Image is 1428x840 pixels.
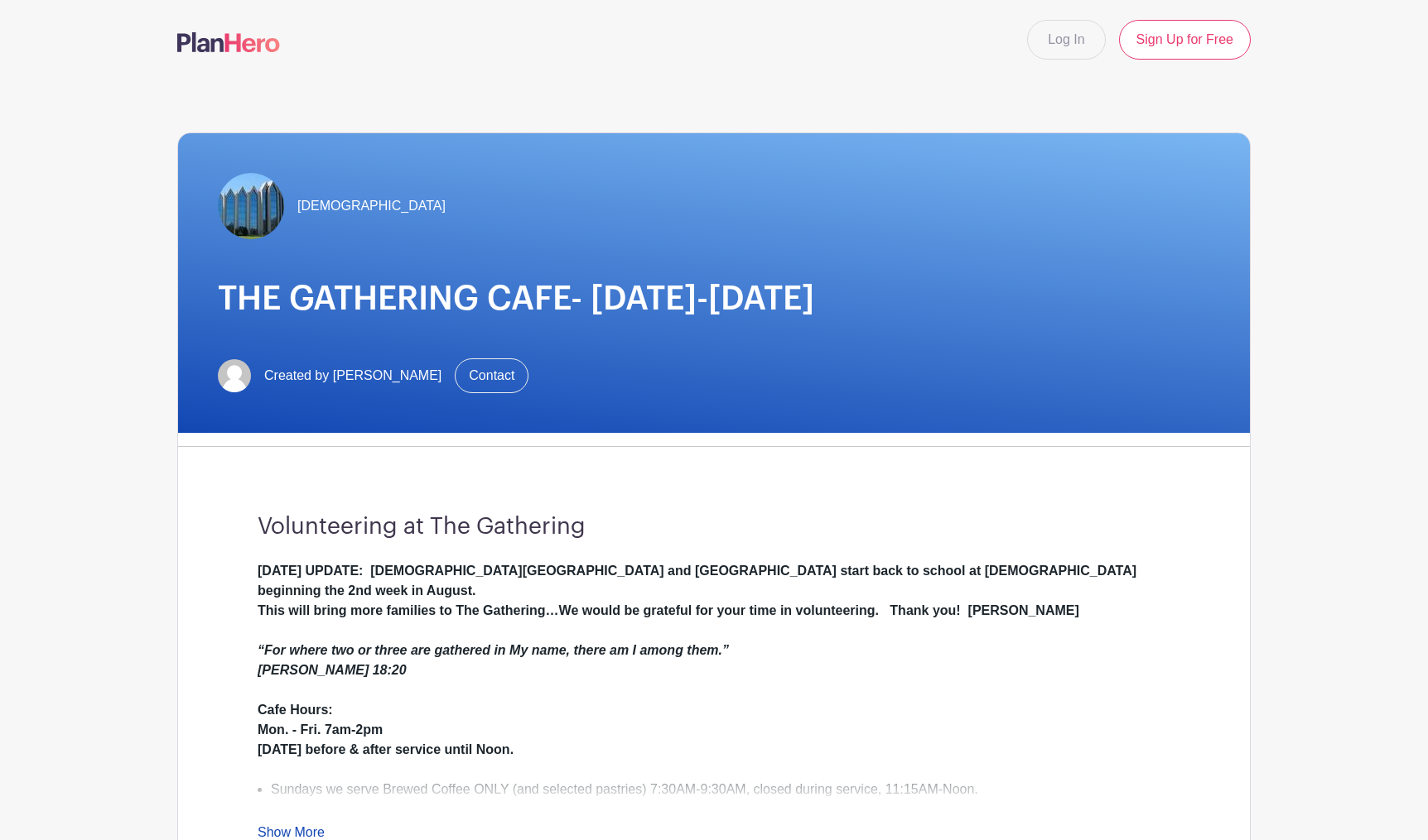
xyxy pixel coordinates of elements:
[177,32,280,52] img: logo-507f7623f17ff9eddc593b1ce0a138ce2505c220e1c5a4e2b4648c50719b7d32.svg
[1119,20,1251,60] a: Sign Up for Free
[297,196,446,216] span: [DEMOGRAPHIC_DATA]
[218,279,1210,319] h1: THE GATHERING CAFE- [DATE]-[DATE]
[271,780,1170,799] li: Sundays we serve Brewed Coffee ONLY (and selected pastries) 7:30AM-9:30AM, closed during service,...
[271,799,1170,819] li: Volunteers are needed on all days including Sundays!
[218,359,251,392] img: default-ce2991bfa6775e67f084385cd625a349d9dcbb7a52a09fb2fda1e96e2d18dcdb.png
[1027,20,1105,60] a: Log In
[264,366,441,386] span: Created by [PERSON_NAME]
[258,513,1170,541] h3: Volunteering at The Gathering
[258,564,1136,617] strong: [DATE] UPDATE: [DEMOGRAPHIC_DATA][GEOGRAPHIC_DATA] and [GEOGRAPHIC_DATA] start back to school at ...
[218,173,284,239] img: TheGathering.jpeg
[258,643,729,677] em: “For where two or three are gathered in My name, there am I among them.” [PERSON_NAME] 18:20
[455,358,528,393] a: Contact
[258,703,514,756] strong: Cafe Hours: Mon. - Fri. 7am-2pm [DATE] before & after service until Noon.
